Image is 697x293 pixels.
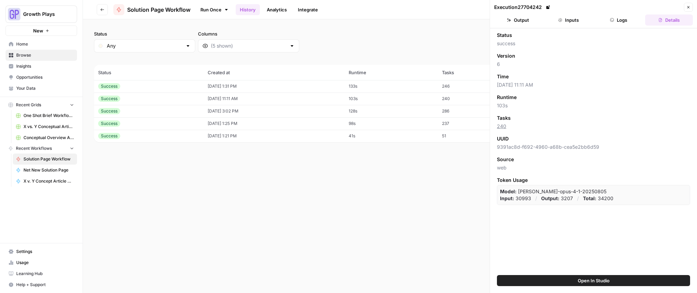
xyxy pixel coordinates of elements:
[94,30,195,37] label: Status
[438,130,511,142] td: 51
[107,42,182,49] input: Any
[16,145,52,152] span: Recent Workflows
[497,123,506,129] a: 240
[497,52,515,59] span: Version
[500,195,531,202] p: 30993
[94,52,686,65] span: (5 records)
[236,4,260,15] a: History
[595,14,643,26] button: Logs
[16,52,74,58] span: Browse
[645,14,693,26] button: Details
[345,92,438,105] td: 103s
[16,102,41,108] span: Recent Grids
[98,83,120,89] div: Success
[345,80,438,92] td: 133s
[497,177,690,184] span: Token Usage
[583,195,613,202] p: 34200
[13,165,77,176] a: Net New Solution Page
[13,121,77,132] a: X vs. Y Conceptual Articles
[6,61,77,72] a: Insights
[16,41,74,47] span: Home
[204,117,345,130] td: [DATE] 1:25 PM
[497,115,511,121] span: Tasks
[578,277,610,284] span: Open In Studio
[98,108,120,114] div: Success
[113,4,190,15] a: Solution Page Workflow
[23,124,74,130] span: X vs. Y Conceptual Articles
[497,135,509,142] span: UUID
[6,268,77,279] a: Learning Hub
[33,27,43,34] span: New
[494,4,552,11] div: Execution 27704242
[497,73,509,80] span: Time
[6,39,77,50] a: Home
[345,117,438,130] td: 98s
[497,275,690,286] button: Open In Studio
[500,188,517,194] strong: Model:
[345,65,438,80] th: Runtime
[6,72,77,83] a: Opportunities
[198,30,299,37] label: Columns
[6,6,77,23] button: Workspace: Growth Plays
[23,113,74,119] span: One Shot Brief Workflow Grid
[16,260,74,266] span: Usage
[23,11,65,18] span: Growth Plays
[263,4,291,15] a: Analytics
[23,167,74,173] span: Net New Solution Page
[294,4,322,15] a: Integrate
[13,132,77,143] a: Conceptual Overview Article Grid
[6,279,77,290] button: Help + Support
[497,164,690,171] span: web
[438,65,511,80] th: Tasks
[6,100,77,110] button: Recent Grids
[94,65,204,80] th: Status
[204,105,345,117] td: [DATE] 3:02 PM
[6,143,77,154] button: Recent Workflows
[204,92,345,105] td: [DATE] 11:11 AM
[98,133,120,139] div: Success
[497,81,690,88] span: [DATE] 11:11 AM
[438,80,511,92] td: 246
[497,40,690,47] span: success
[98,120,120,127] div: Success
[535,195,537,202] p: /
[541,195,559,201] strong: Output:
[500,195,514,201] strong: Input:
[16,85,74,91] span: Your Data
[6,26,77,36] button: New
[16,271,74,277] span: Learning Hub
[497,144,690,150] span: 9391ac8d-f692-4960-a68b-cea5e2bb6d59
[6,50,77,61] a: Browse
[494,14,542,26] button: Output
[541,195,573,202] p: 3207
[204,65,345,80] th: Created at
[345,130,438,142] td: 41s
[211,42,286,49] input: (5 shown)
[438,117,511,130] td: 237
[204,130,345,142] td: [DATE] 1:21 PM
[16,248,74,255] span: Settings
[13,110,77,121] a: One Shot Brief Workflow Grid
[497,32,512,39] span: Status
[127,6,190,14] span: Solution Page Workflow
[16,282,74,288] span: Help + Support
[196,4,233,16] a: Run Once
[13,176,77,187] a: X v. Y Concept Article Generator
[16,63,74,69] span: Insights
[577,195,579,202] p: /
[345,105,438,117] td: 128s
[8,8,20,20] img: Growth Plays Logo
[497,102,690,109] span: 103s
[6,246,77,257] a: Settings
[23,135,74,141] span: Conceptual Overview Article Grid
[583,195,596,201] strong: Total:
[438,92,511,105] td: 240
[497,61,690,68] span: 6
[500,188,606,195] p: claude-opus-4-1-20250805
[438,105,511,117] td: 286
[497,94,517,101] span: Runtime
[98,96,120,102] div: Success
[6,257,77,268] a: Usage
[545,14,592,26] button: Inputs
[13,154,77,165] a: Solution Page Workflow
